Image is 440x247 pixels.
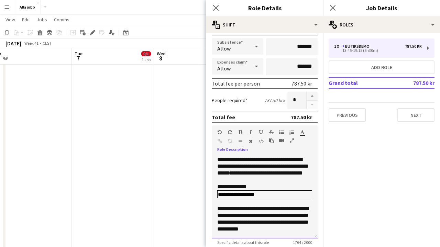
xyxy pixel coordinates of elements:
[14,0,41,14] button: Alla jobb
[5,16,15,23] span: View
[3,15,18,24] a: View
[397,108,434,122] button: Next
[405,44,422,49] div: 787.50 kr
[212,114,235,121] div: Total fee
[142,57,151,62] div: 1 Job
[258,138,263,144] button: HTML Code
[342,44,372,49] div: Butiksdemo
[217,45,231,52] span: Allow
[212,240,274,245] span: Specific details about this role
[323,3,440,12] h3: Job Details
[157,50,166,57] span: Wed
[291,114,312,121] div: 787.50 kr
[217,65,231,72] span: Allow
[269,138,274,143] button: Paste as plain text
[289,130,294,135] button: Ordered List
[279,138,284,143] button: Insert video
[5,40,21,47] div: [DATE]
[307,92,318,101] button: Increase
[141,51,151,56] span: 0/1
[54,16,69,23] span: Comms
[323,16,440,33] div: Roles
[74,54,82,62] span: 7
[156,54,166,62] span: 8
[391,77,434,88] td: 787.50 kr
[75,50,82,57] span: Tue
[291,80,312,87] div: 787.50 kr
[217,130,222,135] button: Undo
[334,44,342,49] div: 1 x
[51,15,72,24] a: Comms
[22,16,30,23] span: Edit
[329,60,434,74] button: Add role
[37,16,47,23] span: Jobs
[329,77,391,88] td: Grand total
[264,97,285,103] div: 787.50 kr x
[258,130,263,135] button: Underline
[19,15,33,24] a: Edit
[212,97,247,103] label: People required
[23,41,40,46] span: Week 41
[212,80,260,87] div: Total fee per person
[248,138,253,144] button: Clear Formatting
[206,16,323,33] div: Shift
[228,130,232,135] button: Redo
[329,108,366,122] button: Previous
[238,130,243,135] button: Bold
[300,130,305,135] button: Text Color
[248,130,253,135] button: Italic
[43,41,52,46] div: CEST
[206,3,323,12] h3: Role Details
[269,130,274,135] button: Strikethrough
[279,130,284,135] button: Unordered List
[334,49,422,52] div: 13:45-19:15 (5h30m)
[238,138,243,144] button: Horizontal Line
[287,240,318,245] span: 1764 / 2000
[289,138,294,143] button: Fullscreen
[34,15,50,24] a: Jobs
